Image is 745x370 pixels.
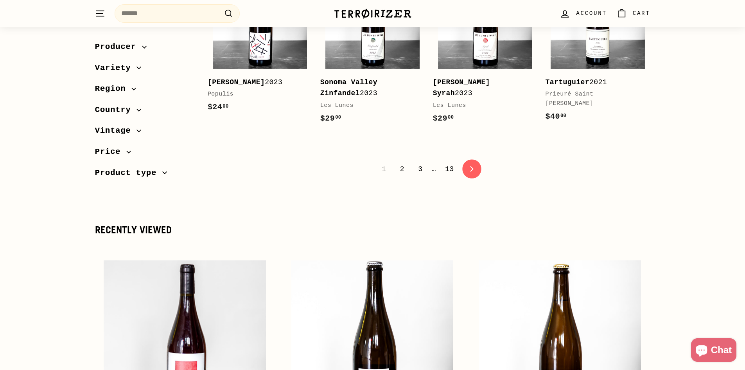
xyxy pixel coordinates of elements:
[95,103,137,117] span: Country
[95,225,650,236] div: Recently viewed
[223,104,228,109] sup: 00
[208,77,305,88] div: 2023
[633,9,650,18] span: Cart
[320,78,377,97] b: Sonoma Valley Zinfandel
[95,38,195,60] button: Producer
[95,143,195,164] button: Price
[546,77,643,88] div: 2021
[95,145,127,159] span: Price
[433,114,454,123] span: $29
[320,77,417,99] div: 2023
[576,9,607,18] span: Account
[555,2,611,25] a: Account
[546,78,590,86] b: Tartuguier
[95,80,195,101] button: Region
[448,115,454,120] sup: 00
[433,77,530,99] div: 2023
[208,103,229,112] span: $24
[377,162,391,176] span: 1
[560,113,566,119] sup: 00
[546,112,567,121] span: $40
[320,114,341,123] span: $29
[95,124,137,137] span: Vintage
[335,115,341,120] sup: 00
[95,40,142,54] span: Producer
[433,101,530,110] div: Les Lunes
[95,166,163,180] span: Product type
[95,164,195,186] button: Product type
[689,338,739,364] inbox-online-store-chat: Shopify online store chat
[95,61,137,75] span: Variety
[546,90,643,108] div: Prieuré Saint [PERSON_NAME]
[612,2,655,25] a: Cart
[95,122,195,143] button: Vintage
[320,101,417,110] div: Les Lunes
[440,162,459,176] a: 13
[208,78,265,86] b: [PERSON_NAME]
[208,90,305,99] div: Populis
[395,162,409,176] a: 2
[413,162,427,176] a: 3
[432,166,436,173] span: …
[433,78,490,97] b: [PERSON_NAME] Syrah
[95,101,195,123] button: Country
[95,82,132,96] span: Region
[95,60,195,81] button: Variety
